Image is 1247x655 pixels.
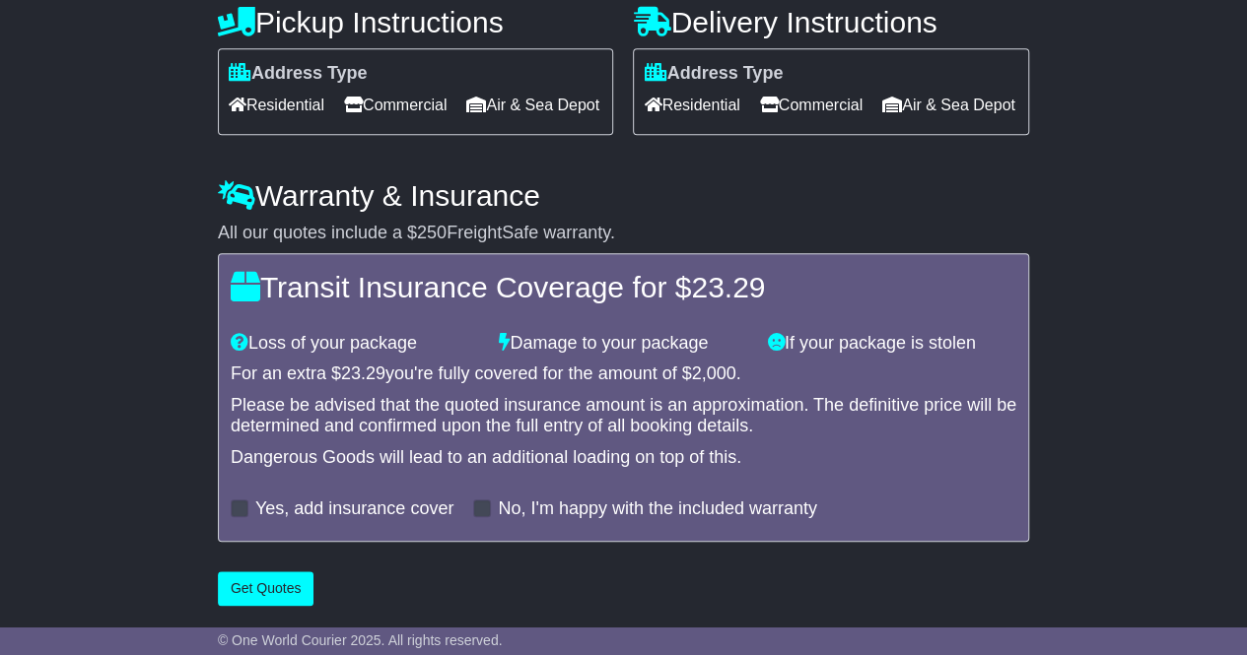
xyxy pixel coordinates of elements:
[692,363,736,383] span: 2,000
[231,363,1016,385] div: For an extra $ you're fully covered for the amount of $ .
[644,90,739,120] span: Residential
[229,90,324,120] span: Residential
[633,6,1029,38] h4: Delivery Instructions
[255,498,453,520] label: Yes, add insurance cover
[221,333,489,355] div: Loss of your package
[489,333,757,355] div: Damage to your package
[218,571,314,606] button: Get Quotes
[218,632,503,648] span: © One World Courier 2025. All rights reserved.
[218,223,1029,244] div: All our quotes include a $ FreightSafe warranty.
[882,90,1015,120] span: Air & Sea Depot
[231,395,1016,437] div: Please be advised that the quoted insurance amount is an approximation. The definitive price will...
[417,223,447,242] span: 250
[466,90,599,120] span: Air & Sea Depot
[218,179,1029,212] h4: Warranty & Insurance
[218,6,614,38] h4: Pickup Instructions
[344,90,447,120] span: Commercial
[229,63,368,85] label: Address Type
[644,63,783,85] label: Address Type
[231,271,1016,303] h4: Transit Insurance Coverage for $
[341,363,385,383] span: 23.29
[758,333,1026,355] div: If your package is stolen
[760,90,863,120] span: Commercial
[231,447,1016,469] div: Dangerous Goods will lead to an additional loading on top of this.
[498,498,817,520] label: No, I'm happy with the included warranty
[691,271,765,303] span: 23.29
